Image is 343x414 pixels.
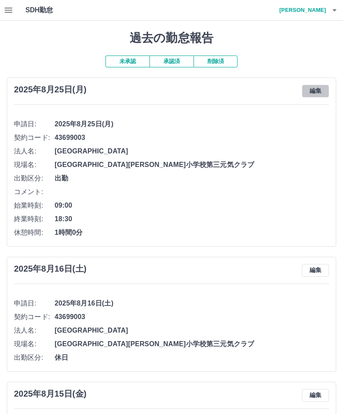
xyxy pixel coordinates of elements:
span: 2025年8月16日(土) [55,298,329,308]
span: 法人名: [14,146,55,156]
span: 契約コード: [14,312,55,322]
span: 09:00 [55,200,329,211]
h1: 過去の勤怠報告 [7,31,336,45]
button: 未承認 [105,56,149,67]
span: 契約コード: [14,133,55,143]
h3: 2025年8月16日(土) [14,264,86,274]
span: 43699003 [55,133,329,143]
span: 出勤 [55,173,329,183]
span: 43699003 [55,312,329,322]
span: [GEOGRAPHIC_DATA][PERSON_NAME]小学校第三元気クラブ [55,339,329,349]
button: 編集 [302,85,329,97]
span: [GEOGRAPHIC_DATA][PERSON_NAME]小学校第三元気クラブ [55,160,329,170]
span: 出勤区分: [14,353,55,363]
span: コメント: [14,187,55,197]
span: [GEOGRAPHIC_DATA] [55,325,329,336]
span: 現場名: [14,160,55,170]
span: 始業時刻: [14,200,55,211]
span: 2025年8月25日(月) [55,119,329,129]
h3: 2025年8月15日(金) [14,389,86,399]
span: 1時間0分 [55,228,329,238]
span: 終業時刻: [14,214,55,224]
span: 休憩時間: [14,228,55,238]
button: 承認済 [149,56,194,67]
span: 法人名: [14,325,55,336]
span: 申請日: [14,119,55,129]
span: 出勤区分: [14,173,55,183]
button: 削除済 [194,56,238,67]
span: 18:30 [55,214,329,224]
span: [GEOGRAPHIC_DATA] [55,146,329,156]
button: 編集 [302,389,329,402]
span: 現場名: [14,339,55,349]
h3: 2025年8月25日(月) [14,85,86,94]
button: 編集 [302,264,329,277]
span: 申請日: [14,298,55,308]
span: 休日 [55,353,329,363]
